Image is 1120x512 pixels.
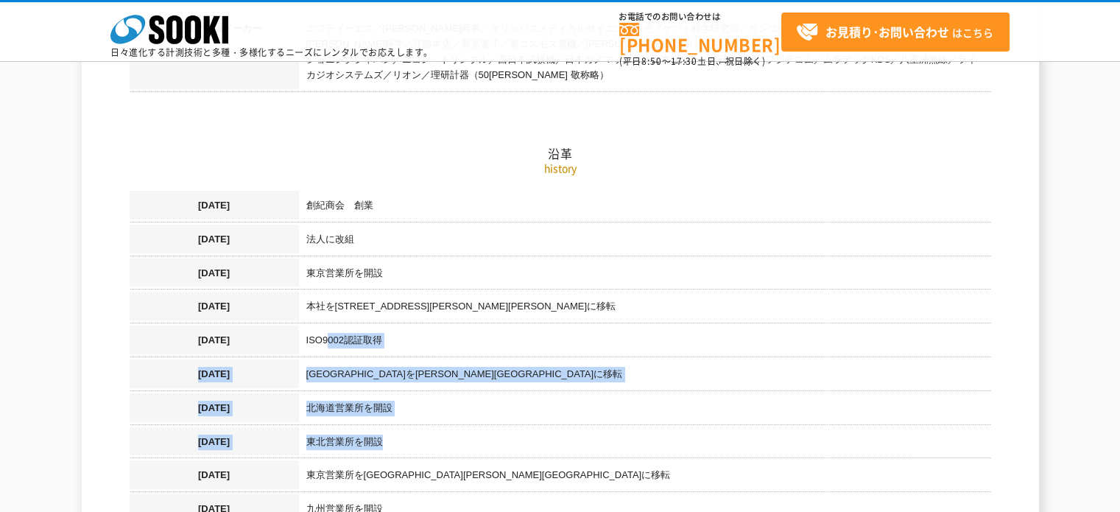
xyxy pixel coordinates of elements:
[130,259,299,292] th: [DATE]
[130,191,299,225] th: [DATE]
[299,292,991,326] td: 本社を[STREET_ADDRESS][PERSON_NAME][PERSON_NAME]に移転
[130,225,299,259] th: [DATE]
[299,427,991,461] td: 東北営業所を開設
[130,292,299,326] th: [DATE]
[299,259,991,292] td: 東京営業所を開設
[796,21,993,43] span: はこちら
[299,393,991,427] td: 北海道営業所を開設
[619,13,781,21] span: お電話でのお問い合わせは
[130,393,299,427] th: [DATE]
[130,427,299,461] th: [DATE]
[619,23,781,53] a: [PHONE_NUMBER]
[130,460,299,494] th: [DATE]
[299,225,991,259] td: 法人に改組
[299,191,991,225] td: 創紀商会 創業
[641,55,662,68] span: 8:50
[825,23,949,41] strong: お見積り･お問い合わせ
[619,55,765,68] span: (平日 ～ 土日、祝日除く)
[299,326,991,360] td: ISO9002認証取得
[781,13,1010,52] a: お見積り･お問い合わせはこちら
[299,460,991,494] td: 東京営業所を[GEOGRAPHIC_DATA][PERSON_NAME][GEOGRAPHIC_DATA]に移転
[671,55,697,68] span: 17:30
[130,326,299,360] th: [DATE]
[130,360,299,393] th: [DATE]
[299,360,991,393] td: [GEOGRAPHIC_DATA]を[PERSON_NAME][GEOGRAPHIC_DATA]に移転
[110,48,433,57] p: 日々進化する計測技術と多種・多様化するニーズにレンタルでお応えします。
[130,161,991,176] p: history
